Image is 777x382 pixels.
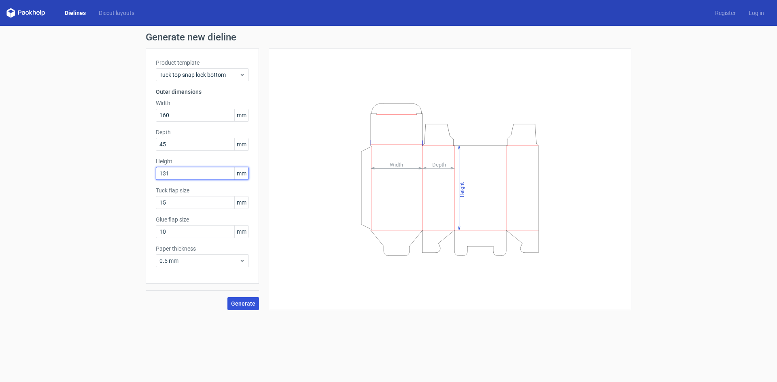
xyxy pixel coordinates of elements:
a: Diecut layouts [92,9,141,17]
h1: Generate new dieline [146,32,631,42]
label: Tuck flap size [156,186,249,194]
label: Glue flap size [156,215,249,224]
label: Depth [156,128,249,136]
tspan: Depth [432,161,446,167]
span: 0.5 mm [159,257,239,265]
tspan: Height [459,182,465,197]
span: mm [234,226,248,238]
span: mm [234,138,248,150]
label: Width [156,99,249,107]
span: mm [234,109,248,121]
label: Paper thickness [156,245,249,253]
span: mm [234,167,248,179]
button: Generate [227,297,259,310]
tspan: Width [390,161,403,167]
a: Dielines [58,9,92,17]
label: Height [156,157,249,165]
h3: Outer dimensions [156,88,249,96]
a: Log in [742,9,771,17]
label: Product template [156,59,249,67]
span: Tuck top snap lock bottom [159,71,239,79]
a: Register [709,9,742,17]
span: mm [234,196,248,209]
span: Generate [231,301,255,306]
